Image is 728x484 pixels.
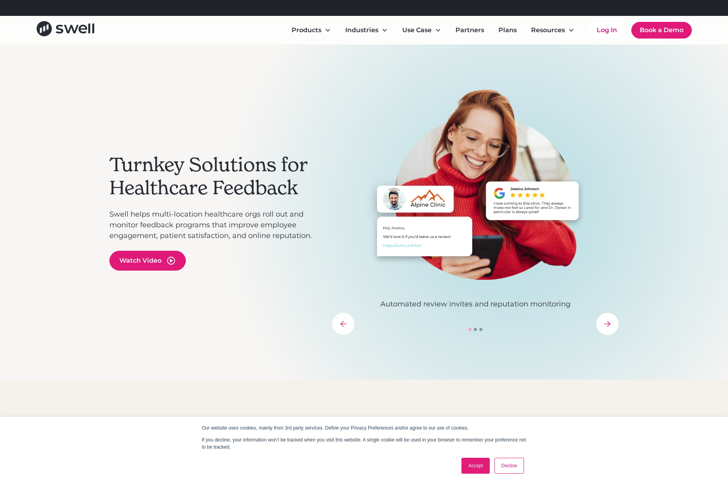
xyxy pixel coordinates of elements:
a: Accept [461,458,490,474]
h2: Turnkey Solutions for Healthcare Feedback [109,153,324,199]
div: Resources [531,25,565,35]
div: Watch Video [119,256,162,265]
div: Resources [525,22,581,38]
div: Show slide 1 of 3 [468,328,471,331]
p: Swell helps multi-location healthcare orgs roll out and monitor feedback programs that improve em... [109,209,324,241]
div: Products [292,25,321,35]
p: Automated review invites and reputation monitoring [332,299,619,310]
div: carousel [332,89,619,335]
a: Decline [494,458,524,474]
a: home [37,21,94,39]
a: Partners [449,22,491,38]
div: previous slide [332,313,354,335]
div: Industries [339,22,394,38]
a: Plans [492,22,523,38]
div: Use Case [402,25,432,35]
p: If you decline, your information won’t be tracked when you visit this website. A single cookie wi... [202,436,526,451]
p: Our website uses cookies, mainly from 3rd party services. Define your Privacy Preferences and/or ... [202,424,526,432]
div: next slide [596,313,619,335]
a: open lightbox [109,251,186,271]
div: Industries [345,25,378,35]
a: Log In [589,22,625,38]
div: Show slide 2 of 3 [474,328,477,331]
div: Products [285,22,337,38]
a: Book a Demo [631,22,692,39]
div: Show slide 3 of 3 [479,328,483,331]
div: 1 of 3 [332,89,619,310]
div: Use Case [396,22,448,38]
